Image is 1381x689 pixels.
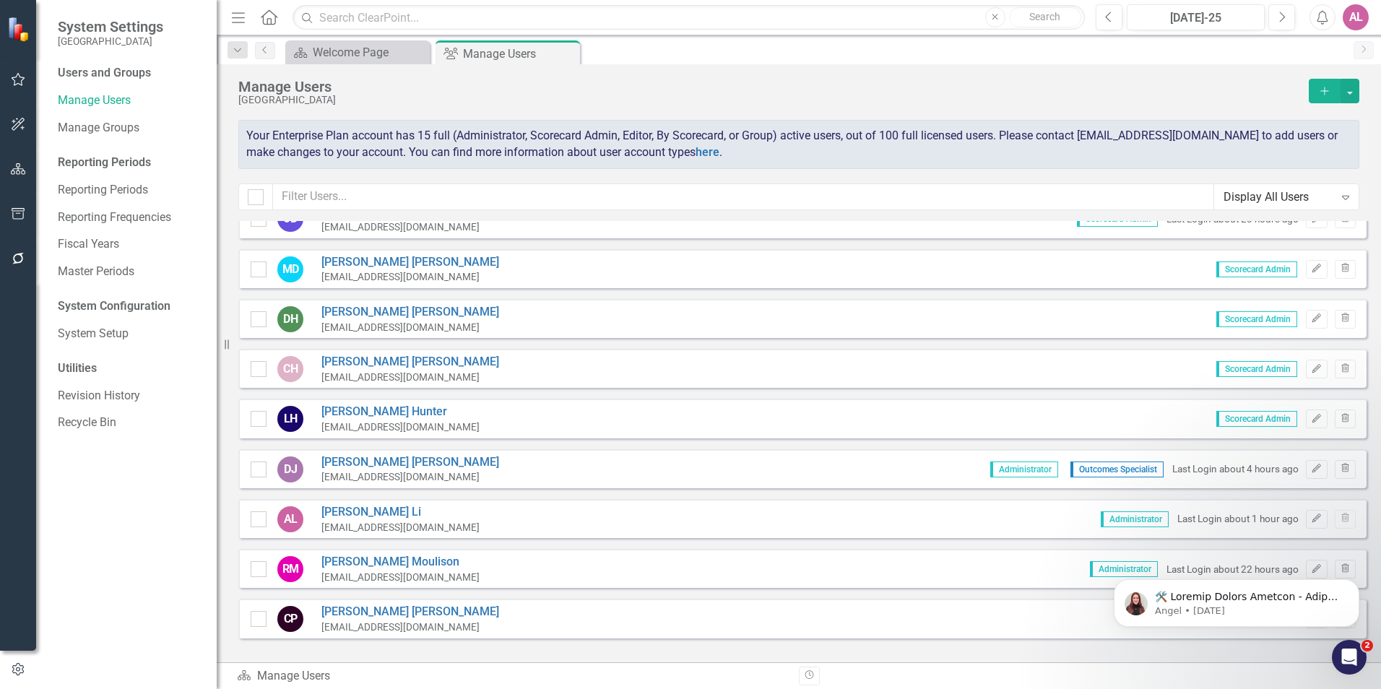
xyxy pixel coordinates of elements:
[1216,411,1297,427] span: Scorecard Admin
[1216,361,1297,377] span: Scorecard Admin
[1029,11,1060,22] span: Search
[696,145,719,159] a: here
[58,18,163,35] span: System Settings
[1009,7,1081,27] button: Search
[321,604,499,620] a: [PERSON_NAME] [PERSON_NAME]
[293,5,1085,30] input: Search ClearPoint...
[321,504,480,521] a: [PERSON_NAME] Li
[238,95,1302,105] div: [GEOGRAPHIC_DATA]
[321,404,480,420] a: [PERSON_NAME] Hunter
[1177,512,1299,526] div: Last Login about 1 hour ago
[58,120,202,136] a: Manage Groups
[321,220,499,234] div: [EMAIL_ADDRESS][DOMAIN_NAME]
[277,306,303,332] div: DH
[1101,511,1169,527] span: Administrator
[321,354,499,370] a: [PERSON_NAME] [PERSON_NAME]
[289,43,426,61] a: Welcome Page
[237,668,788,685] div: Manage Users
[1132,9,1260,27] div: [DATE]-25
[58,360,202,377] div: Utilities
[238,79,1302,95] div: Manage Users
[58,65,202,82] div: Users and Groups
[272,183,1214,210] input: Filter Users...
[277,406,303,432] div: LH
[58,209,202,226] a: Reporting Frequencies
[321,454,499,471] a: [PERSON_NAME] [PERSON_NAME]
[58,298,202,315] div: System Configuration
[58,182,202,199] a: Reporting Periods
[1172,462,1299,476] div: Last Login about 4 hours ago
[321,254,499,271] a: [PERSON_NAME] [PERSON_NAME]
[1092,549,1381,650] iframe: Intercom notifications message
[321,370,499,384] div: [EMAIL_ADDRESS][DOMAIN_NAME]
[277,556,303,582] div: RM
[58,326,202,342] a: System Setup
[321,521,480,534] div: [EMAIL_ADDRESS][DOMAIN_NAME]
[277,356,303,382] div: CH
[1216,261,1297,277] span: Scorecard Admin
[321,270,499,284] div: [EMAIL_ADDRESS][DOMAIN_NAME]
[321,620,499,634] div: [EMAIL_ADDRESS][DOMAIN_NAME]
[277,606,303,632] div: CP
[58,155,202,171] div: Reporting Periods
[321,554,480,571] a: [PERSON_NAME] Moulison
[1127,4,1265,30] button: [DATE]-25
[321,304,499,321] a: [PERSON_NAME] [PERSON_NAME]
[277,506,303,532] div: AL
[321,420,480,434] div: [EMAIL_ADDRESS][DOMAIN_NAME]
[1090,561,1158,577] span: Administrator
[246,129,1338,159] span: Your Enterprise Plan account has 15 full (Administrator, Scorecard Admin, Editor, By Scorecard, o...
[58,35,163,47] small: [GEOGRAPHIC_DATA]
[463,45,576,63] div: Manage Users
[277,456,303,482] div: DJ
[1332,640,1367,675] iframe: Intercom live chat
[321,321,499,334] div: [EMAIL_ADDRESS][DOMAIN_NAME]
[1361,640,1373,651] span: 2
[58,388,202,404] a: Revision History
[1343,4,1369,30] button: AL
[321,470,499,484] div: [EMAIL_ADDRESS][DOMAIN_NAME]
[58,92,202,109] a: Manage Users
[7,17,33,42] img: ClearPoint Strategy
[321,571,480,584] div: [EMAIL_ADDRESS][DOMAIN_NAME]
[1224,188,1334,205] div: Display All Users
[1070,461,1164,477] span: Outcomes Specialist
[58,236,202,253] a: Fiscal Years
[990,461,1058,477] span: Administrator
[277,256,303,282] div: MD
[58,264,202,280] a: Master Periods
[58,415,202,431] a: Recycle Bin
[313,43,426,61] div: Welcome Page
[1216,311,1297,327] span: Scorecard Admin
